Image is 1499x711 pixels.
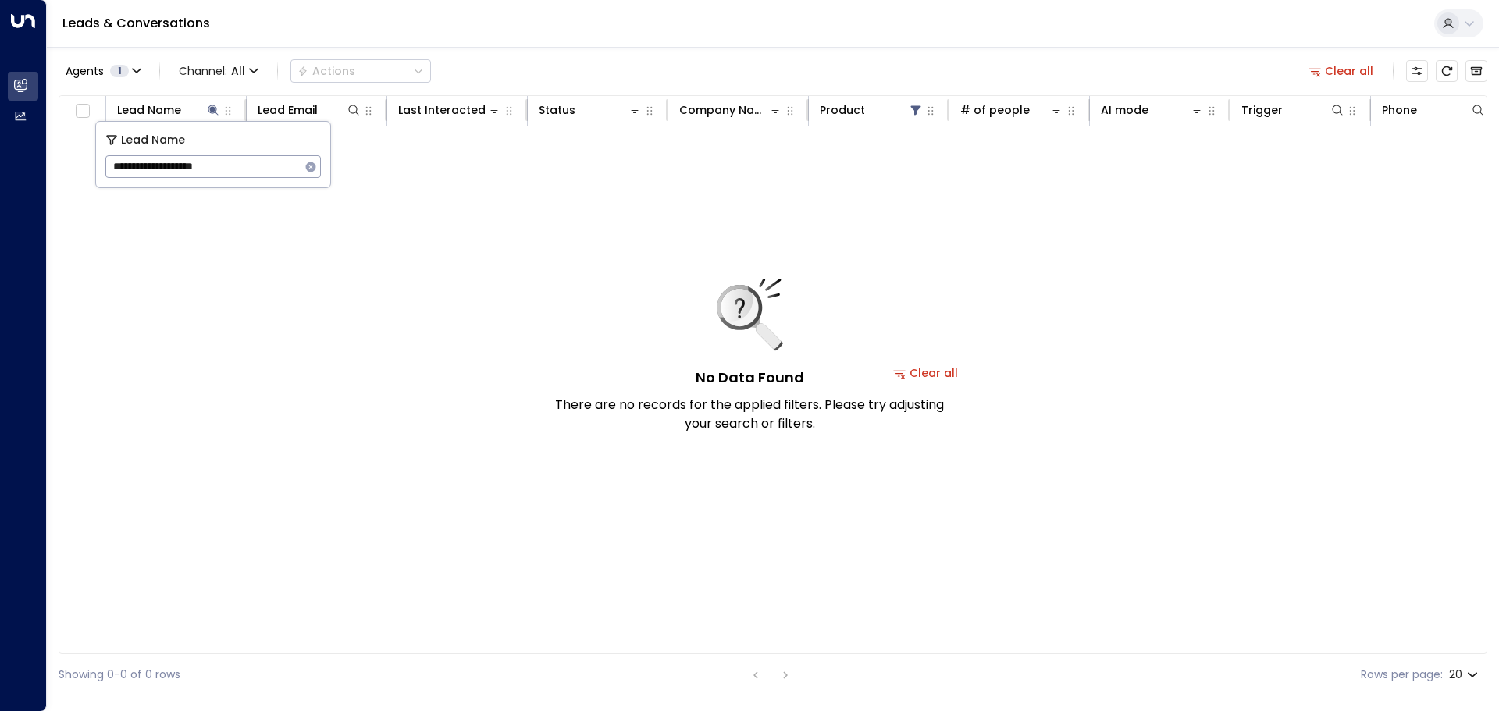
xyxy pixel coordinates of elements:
[398,101,502,119] div: Last Interacted
[1382,101,1486,119] div: Phone
[110,65,129,77] span: 1
[1436,60,1458,82] span: Refresh
[59,667,180,683] div: Showing 0-0 of 0 rows
[960,101,1064,119] div: # of people
[1302,60,1380,82] button: Clear all
[820,101,865,119] div: Product
[1101,101,1148,119] div: AI mode
[820,101,924,119] div: Product
[59,60,147,82] button: Agents1
[696,367,804,388] h5: No Data Found
[258,101,361,119] div: Lead Email
[1101,101,1205,119] div: AI mode
[62,14,210,32] a: Leads & Conversations
[73,101,92,121] span: Toggle select all
[117,101,221,119] div: Lead Name
[1361,667,1443,683] label: Rows per page:
[554,396,945,433] p: There are no records for the applied filters. Please try adjusting your search or filters.
[539,101,575,119] div: Status
[117,101,181,119] div: Lead Name
[231,65,245,77] span: All
[1382,101,1417,119] div: Phone
[398,101,486,119] div: Last Interacted
[258,101,318,119] div: Lead Email
[679,101,783,119] div: Company Name
[679,101,767,119] div: Company Name
[173,60,265,82] span: Channel:
[66,66,104,76] span: Agents
[290,59,431,83] div: Button group with a nested menu
[746,665,796,684] nav: pagination navigation
[297,64,355,78] div: Actions
[1465,60,1487,82] button: Archived Leads
[1241,101,1345,119] div: Trigger
[1449,663,1481,686] div: 20
[290,59,431,83] button: Actions
[1241,101,1283,119] div: Trigger
[539,101,643,119] div: Status
[1406,60,1428,82] button: Customize
[121,131,185,149] span: Lead Name
[173,60,265,82] button: Channel:All
[960,101,1030,119] div: # of people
